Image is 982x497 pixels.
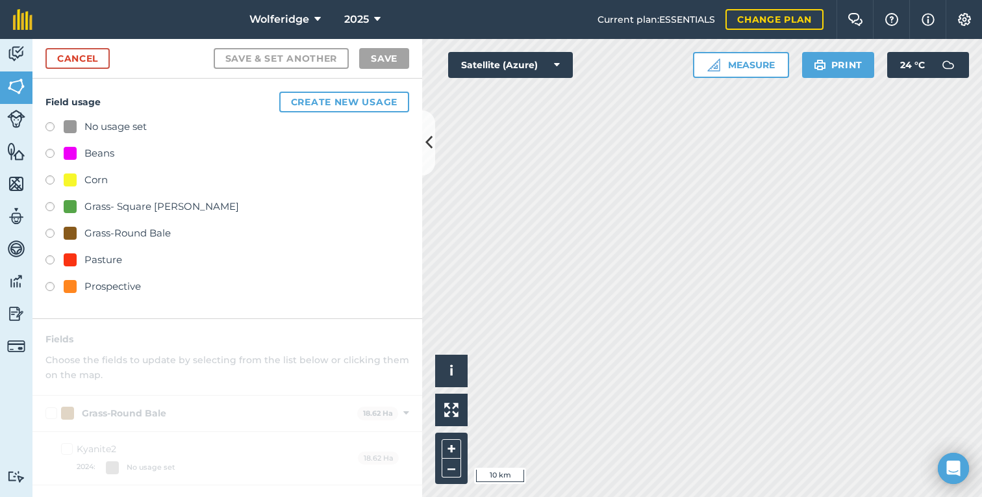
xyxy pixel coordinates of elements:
img: svg+xml;base64,PD94bWwgdmVyc2lvbj0iMS4wIiBlbmNvZGluZz0idXRmLTgiPz4KPCEtLSBHZW5lcmF0b3I6IEFkb2JlIE... [7,272,25,291]
button: Create new usage [279,92,409,112]
button: 24 °C [887,52,969,78]
img: svg+xml;base64,PHN2ZyB4bWxucz0iaHR0cDovL3d3dy53My5vcmcvMjAwMC9zdmciIHdpZHRoPSIxNyIgaGVpZ2h0PSIxNy... [922,12,935,27]
button: Measure [693,52,789,78]
img: Four arrows, one pointing top left, one top right, one bottom right and the last bottom left [444,403,459,417]
div: Beans [84,146,114,161]
img: svg+xml;base64,PHN2ZyB4bWxucz0iaHR0cDovL3d3dy53My5vcmcvMjAwMC9zdmciIHdpZHRoPSI1NiIgaGVpZ2h0PSI2MC... [7,142,25,161]
img: fieldmargin Logo [13,9,32,30]
img: svg+xml;base64,PD94bWwgdmVyc2lvbj0iMS4wIiBlbmNvZGluZz0idXRmLTgiPz4KPCEtLSBHZW5lcmF0b3I6IEFkb2JlIE... [7,337,25,355]
div: Open Intercom Messenger [938,453,969,484]
span: Wolferidge [249,12,309,27]
img: svg+xml;base64,PHN2ZyB4bWxucz0iaHR0cDovL3d3dy53My5vcmcvMjAwMC9zdmciIHdpZHRoPSI1NiIgaGVpZ2h0PSI2MC... [7,174,25,194]
img: A cog icon [957,13,972,26]
button: Satellite (Azure) [448,52,573,78]
div: No usage set [84,119,147,134]
button: – [442,459,461,478]
h4: Field usage [45,92,409,112]
img: A question mark icon [884,13,900,26]
button: Save & set another [214,48,349,69]
button: i [435,355,468,387]
div: Grass-Round Bale [84,225,171,241]
img: svg+xml;base64,PD94bWwgdmVyc2lvbj0iMS4wIiBlbmNvZGluZz0idXRmLTgiPz4KPCEtLSBHZW5lcmF0b3I6IEFkb2JlIE... [7,207,25,226]
a: Cancel [45,48,110,69]
span: i [449,363,453,379]
img: svg+xml;base64,PHN2ZyB4bWxucz0iaHR0cDovL3d3dy53My5vcmcvMjAwMC9zdmciIHdpZHRoPSIxOSIgaGVpZ2h0PSIyNC... [814,57,826,73]
button: Print [802,52,875,78]
img: svg+xml;base64,PHN2ZyB4bWxucz0iaHR0cDovL3d3dy53My5vcmcvMjAwMC9zdmciIHdpZHRoPSI1NiIgaGVpZ2h0PSI2MC... [7,77,25,96]
div: Pasture [84,252,122,268]
img: svg+xml;base64,PD94bWwgdmVyc2lvbj0iMS4wIiBlbmNvZGluZz0idXRmLTgiPz4KPCEtLSBHZW5lcmF0b3I6IEFkb2JlIE... [7,44,25,64]
img: svg+xml;base64,PD94bWwgdmVyc2lvbj0iMS4wIiBlbmNvZGluZz0idXRmLTgiPz4KPCEtLSBHZW5lcmF0b3I6IEFkb2JlIE... [7,304,25,324]
span: 24 ° C [900,52,925,78]
span: 2025 [344,12,369,27]
img: Ruler icon [707,58,720,71]
img: Two speech bubbles overlapping with the left bubble in the forefront [848,13,863,26]
div: Corn [84,172,108,188]
img: svg+xml;base64,PD94bWwgdmVyc2lvbj0iMS4wIiBlbmNvZGluZz0idXRmLTgiPz4KPCEtLSBHZW5lcmF0b3I6IEFkb2JlIE... [7,239,25,259]
div: Prospective [84,279,141,294]
button: Save [359,48,409,69]
div: Grass- Square [PERSON_NAME] [84,199,239,214]
a: Change plan [725,9,824,30]
img: svg+xml;base64,PD94bWwgdmVyc2lvbj0iMS4wIiBlbmNvZGluZz0idXRmLTgiPz4KPCEtLSBHZW5lcmF0b3I6IEFkb2JlIE... [7,470,25,483]
img: svg+xml;base64,PD94bWwgdmVyc2lvbj0iMS4wIiBlbmNvZGluZz0idXRmLTgiPz4KPCEtLSBHZW5lcmF0b3I6IEFkb2JlIE... [935,52,961,78]
span: Current plan : ESSENTIALS [598,12,715,27]
button: + [442,439,461,459]
img: svg+xml;base64,PD94bWwgdmVyc2lvbj0iMS4wIiBlbmNvZGluZz0idXRmLTgiPz4KPCEtLSBHZW5lcmF0b3I6IEFkb2JlIE... [7,110,25,128]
